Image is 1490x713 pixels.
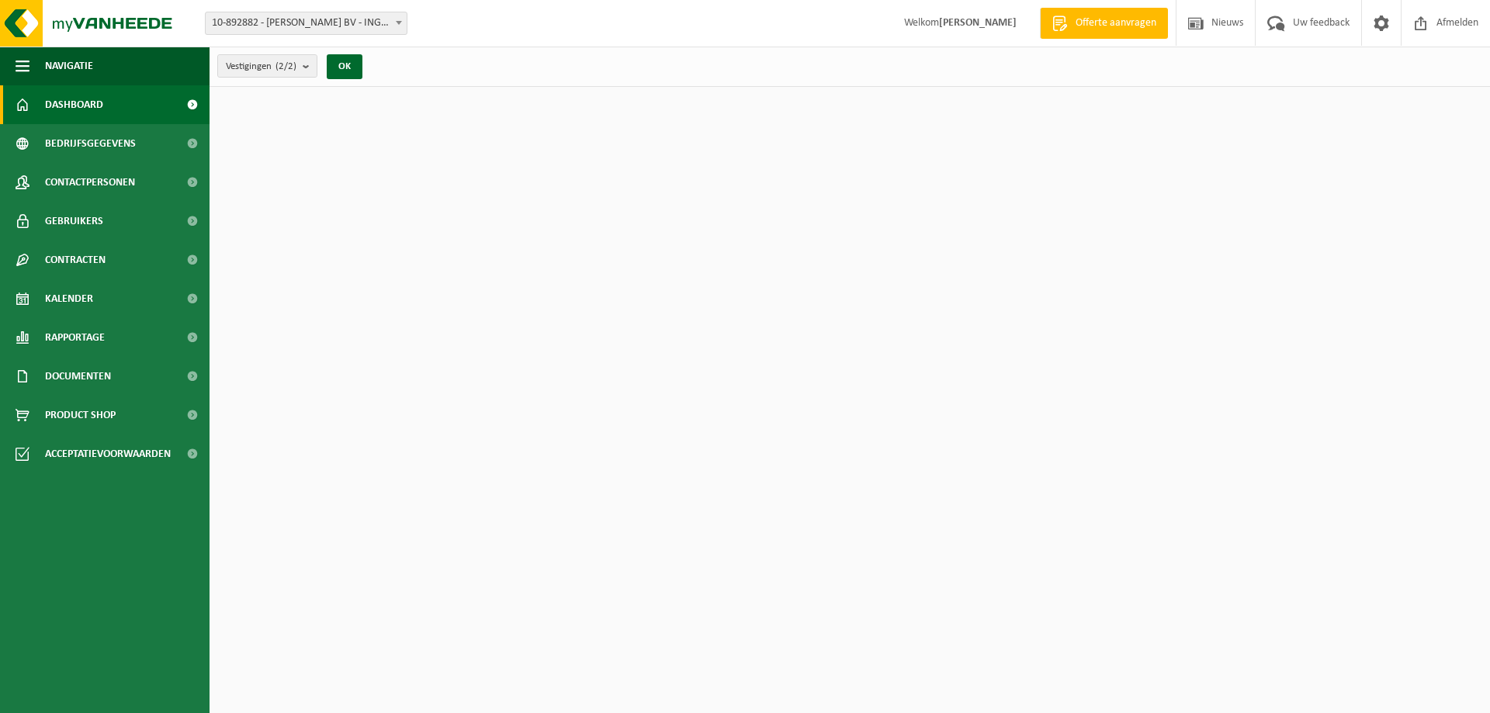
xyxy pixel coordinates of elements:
[206,12,407,34] span: 10-892882 - STIKA BV - INGELMUNSTER
[1072,16,1160,31] span: Offerte aanvragen
[939,17,1017,29] strong: [PERSON_NAME]
[45,124,136,163] span: Bedrijfsgegevens
[45,434,171,473] span: Acceptatievoorwaarden
[45,318,105,357] span: Rapportage
[45,47,93,85] span: Navigatie
[45,241,106,279] span: Contracten
[45,202,103,241] span: Gebruikers
[45,163,135,202] span: Contactpersonen
[217,54,317,78] button: Vestigingen(2/2)
[226,55,296,78] span: Vestigingen
[275,61,296,71] count: (2/2)
[1040,8,1168,39] a: Offerte aanvragen
[45,85,103,124] span: Dashboard
[205,12,407,35] span: 10-892882 - STIKA BV - INGELMUNSTER
[45,396,116,434] span: Product Shop
[327,54,362,79] button: OK
[45,357,111,396] span: Documenten
[45,279,93,318] span: Kalender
